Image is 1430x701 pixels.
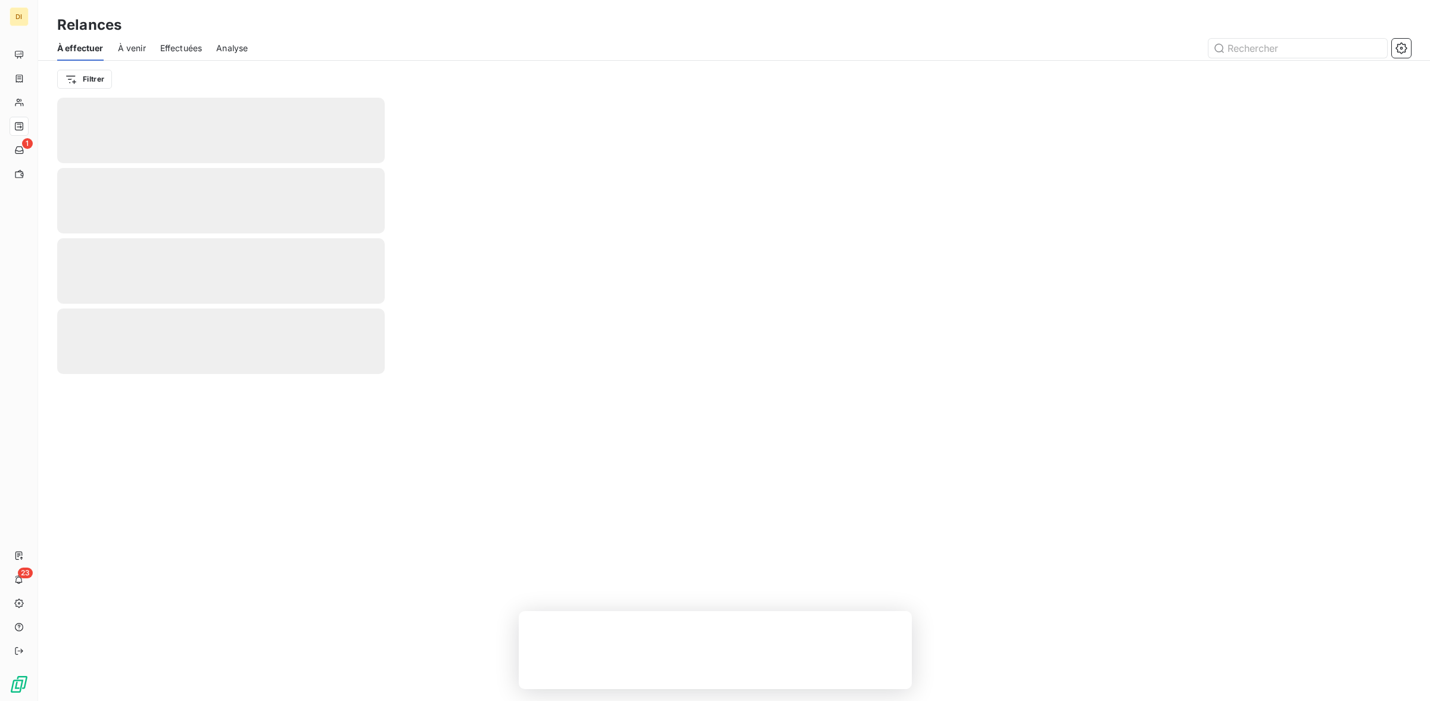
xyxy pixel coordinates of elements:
[160,42,202,54] span: Effectuées
[18,568,33,578] span: 23
[1390,661,1418,689] iframe: Intercom live chat
[118,42,146,54] span: À venir
[519,611,912,689] iframe: Enquête de LeanPay
[57,14,121,36] h3: Relances
[57,70,112,89] button: Filtrer
[1208,39,1387,58] input: Rechercher
[57,42,104,54] span: À effectuer
[216,42,248,54] span: Analyse
[10,141,28,160] a: 1
[22,138,33,149] span: 1
[10,7,29,26] div: DI
[10,675,29,694] img: Logo LeanPay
